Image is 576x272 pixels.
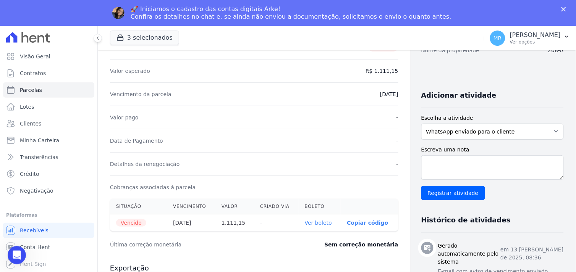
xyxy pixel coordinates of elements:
span: Parcelas [20,86,42,94]
div: Plataformas [6,211,91,220]
dd: - [396,114,398,121]
th: Boleto [299,199,341,214]
dd: R$ 1.111,15 [366,67,398,75]
a: Crédito [3,166,94,182]
a: Minha Carteira [3,133,94,148]
a: Parcelas [3,82,94,98]
h3: Histórico de atividades [421,216,511,225]
dd: [DATE] [380,90,398,98]
div: Fechar [561,7,569,11]
th: Situação [110,199,167,214]
a: Clientes [3,116,94,131]
a: Contratos [3,66,94,81]
dt: Data de Pagamento [110,137,163,145]
span: Lotes [20,103,34,111]
label: Escolha a atividade [421,114,564,122]
p: [PERSON_NAME] [510,31,561,39]
dt: Vencimento da parcela [110,90,172,98]
h3: Gerado automaticamente pelo sistema [438,242,501,266]
a: Transferências [3,150,94,165]
span: Crédito [20,170,39,178]
span: Contratos [20,69,46,77]
button: 3 selecionados [110,31,179,45]
dd: Sem correção monetária [324,241,398,248]
a: Conta Hent [3,240,94,255]
a: Ver boleto [305,220,332,226]
th: 1.111,15 [215,214,254,231]
dt: Cobranças associadas à parcela [110,183,196,191]
div: 🚀 Iniciamos o cadastro das contas digitais Arke! Confira os detalhes no chat e, se ainda não envi... [131,5,451,21]
iframe: Intercom live chat [8,246,26,264]
th: Valor [215,199,254,214]
span: Conta Hent [20,243,50,251]
span: Clientes [20,120,41,127]
input: Registrar atividade [421,186,485,200]
p: Ver opções [510,39,561,45]
dt: Detalhes da renegociação [110,160,180,168]
span: Vencido [116,219,146,227]
button: MR [PERSON_NAME] Ver opções [484,27,576,49]
a: Lotes [3,99,94,114]
a: Recebíveis [3,223,94,238]
button: Copiar código [347,220,388,226]
a: Visão Geral [3,49,94,64]
span: Visão Geral [20,53,50,60]
img: Profile image for Adriane [112,7,125,19]
th: Criado via [254,199,299,214]
span: Minha Carteira [20,137,59,144]
span: MR [493,35,502,41]
label: Escreva uma nota [421,146,564,154]
th: Vencimento [167,199,215,214]
dt: Valor esperado [110,67,150,75]
dd: - [396,160,398,168]
p: em 13 [PERSON_NAME] de 2025, 08:36 [501,246,564,262]
th: - [254,214,299,231]
dt: Última correção monetária [110,241,280,248]
a: Negativação [3,183,94,198]
h3: Adicionar atividade [421,91,497,100]
span: Recebíveis [20,227,49,234]
dd: 208-A [548,47,564,54]
dd: - [396,137,398,145]
span: Negativação [20,187,53,195]
th: [DATE] [167,214,215,231]
dt: Valor pago [110,114,139,121]
span: Transferências [20,153,58,161]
